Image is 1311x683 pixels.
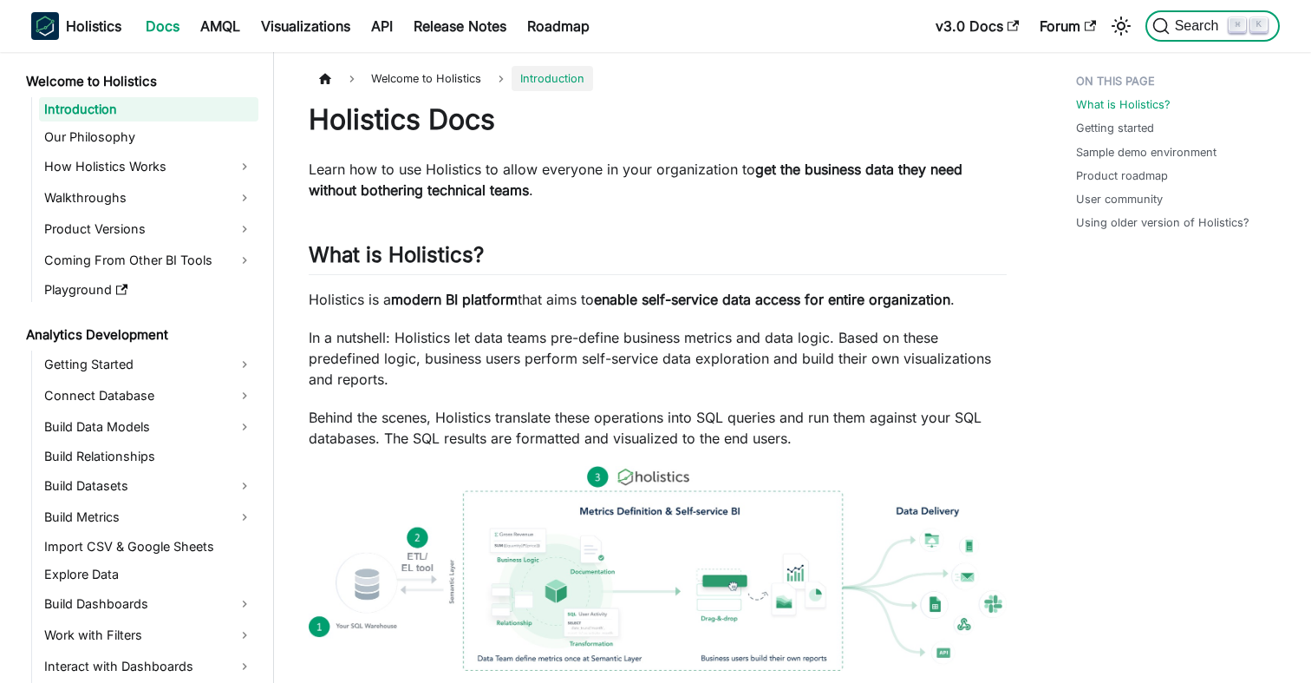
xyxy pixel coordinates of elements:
nav: Docs sidebar [14,52,274,683]
a: Welcome to Holistics [21,69,258,94]
a: Product roadmap [1076,167,1168,184]
span: Search [1170,18,1229,34]
a: Work with Filters [39,621,258,649]
a: AMQL [190,12,251,40]
a: Build Data Models [39,413,258,441]
button: Switch between dark and light mode (currently light mode) [1107,12,1135,40]
a: Roadmap [517,12,600,40]
a: Product Versions [39,215,258,243]
a: Using older version of Holistics? [1076,214,1249,231]
span: Welcome to Holistics [362,66,490,91]
a: Home page [309,66,342,91]
strong: enable self-service data access for entire organization [594,291,950,308]
a: Release Notes [403,12,517,40]
a: Docs [135,12,190,40]
a: User community [1076,191,1163,207]
a: Walkthroughs [39,184,258,212]
img: Holistics [31,12,59,40]
a: Our Philosophy [39,125,258,149]
nav: Breadcrumbs [309,66,1007,91]
a: v3.0 Docs [925,12,1029,40]
a: Getting started [1076,120,1154,136]
a: Introduction [39,97,258,121]
a: Build Datasets [39,472,258,500]
h1: Holistics Docs [309,102,1007,137]
a: Build Relationships [39,444,258,469]
a: Build Metrics [39,503,258,531]
p: Learn how to use Holistics to allow everyone in your organization to . [309,159,1007,200]
a: What is Holistics? [1076,96,1171,113]
p: Holistics is a that aims to . [309,289,1007,310]
p: Behind the scenes, Holistics translate these operations into SQL queries and run them against you... [309,407,1007,449]
kbd: ⌘ [1229,17,1246,33]
button: Search (Command+K) [1145,10,1280,42]
a: Coming From Other BI Tools [39,246,258,274]
a: Build Dashboards [39,590,258,618]
a: HolisticsHolistics [31,12,121,40]
kbd: K [1250,17,1268,33]
a: Visualizations [251,12,361,40]
p: In a nutshell: Holistics let data teams pre-define business metrics and data logic. Based on thes... [309,327,1007,390]
a: Playground [39,278,258,302]
a: Getting Started [39,351,258,378]
h2: What is Holistics? [309,242,1007,275]
a: Sample demo environment [1076,144,1216,161]
a: Import CSV & Google Sheets [39,535,258,559]
a: Explore Data [39,562,258,587]
a: How Holistics Works [39,153,258,181]
strong: modern BI platform [391,291,518,308]
a: Analytics Development [21,323,258,347]
b: Holistics [66,16,121,36]
span: Introduction [512,66,593,91]
a: Connect Database [39,382,258,410]
a: Forum [1029,12,1106,40]
a: Interact with Dashboards [39,653,258,680]
a: API [361,12,403,40]
img: How Holistics fits in your Data Stack [309,466,1007,671]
